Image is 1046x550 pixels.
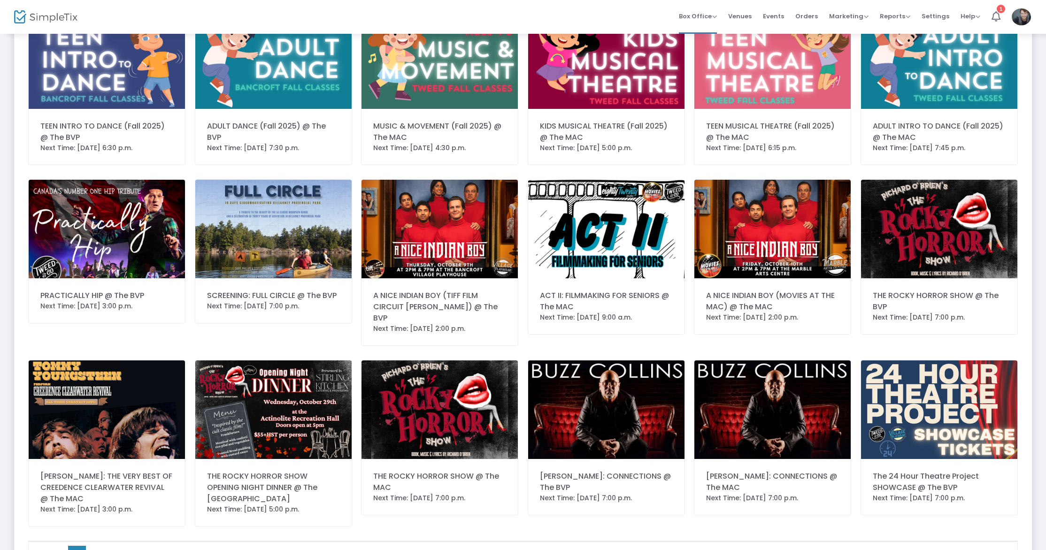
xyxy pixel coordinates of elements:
div: KIDS MUSICAL THEATRE (Fall 2025) @ The MAC [540,121,673,143]
div: Next Time: [DATE] 7:00 p.m. [207,301,340,311]
div: TEEN MUSICAL THEATRE (Fall 2025) @ The MAC [706,121,839,143]
div: ADULT DANCE (Fall 2025) @ The BVP [207,121,340,143]
div: 1 [997,5,1005,13]
div: Next Time: [DATE] 2:00 p.m. [373,324,506,334]
img: 6387686905167420432025SeasonGraphics.png [29,180,185,278]
img: 63890692639670050723.png [361,10,518,108]
img: 63877746388746710927.png [29,360,185,459]
div: Next Time: [DATE] 5:00 p.m. [207,504,340,514]
div: A NICE INDIAN BOY (TIFF FILM CIRCUIT [PERSON_NAME]) @ The BVP [373,290,506,324]
span: Settings [922,4,949,28]
div: [PERSON_NAME]: CONNECTIONS @ The MAC [706,471,839,493]
img: 63890696213075266222.png [195,10,352,108]
div: Next Time: [DATE] 7:30 p.m. [207,143,340,153]
img: 63890691181093781025.png [694,10,851,108]
div: TEEN INTRO TO DANCE (Fall 2025) @ The BVP [40,121,173,143]
div: SCREENING: FULL CIRCLE @ The BVP [207,290,340,301]
div: Next Time: [DATE] 7:00 p.m. [873,493,1006,503]
span: Reports [880,12,910,21]
div: THE ROCKY HORROR SHOW OPENING NIGHT DINNER @ The [GEOGRAPHIC_DATA] [207,471,340,504]
div: Next Time: [DATE] 7:00 p.m. [540,493,673,503]
div: The 24 Hour Theatre Project SHOWCASE @ The BVP [873,471,1006,493]
div: THE ROCKY HORROR SHOW @ The BVP [873,290,1006,313]
div: Next Time: [DATE] 3:00 p.m. [40,504,173,514]
div: Next Time: [DATE] 5:00 p.m. [540,143,673,153]
div: Next Time: [DATE] 6:15 p.m. [706,143,839,153]
img: 63884756819658463812.png [195,360,352,459]
div: Next Time: [DATE] 9:00 a.m. [540,313,673,322]
div: Next Time: [DATE] 2:00 p.m. [706,313,839,322]
span: Box Office [679,12,717,21]
img: 6386588879150974492025seasonPosters.png [861,180,1017,278]
div: Next Time: [DATE] 7:00 p.m. [706,493,839,503]
img: 6389131360919159702025SeasonGraphics-2.png [528,180,685,278]
span: Help [961,12,980,21]
div: Next Time: [DATE] 7:00 p.m. [373,493,506,503]
img: 638906309859119656YoungCoGraphics.png [861,10,1017,108]
span: Orders [795,4,818,28]
div: PRACTICALLY HIP @ The BVP [40,290,173,301]
div: THE ROCKY HORROR SHOW @ The MAC [373,471,506,493]
img: EventPageHeader.jpg [195,180,352,278]
img: 6386588875153684812025seasonPosters.png [361,360,518,459]
img: 6389137852348653846386364365728864742024SeasonWebsite2000x1500px-3.png [861,360,1017,459]
span: Marketing [829,12,869,21]
img: BuzzConnectionsHoriz.jpg [694,360,851,459]
div: ADULT INTRO TO DANCE (Fall 2025) @ The MAC [873,121,1006,143]
div: Next Time: [DATE] 6:30 p.m. [40,143,173,153]
div: A NICE INDIAN BOY (MOVIES AT THE MAC) @ The MAC [706,290,839,313]
div: MUSIC & MOVEMENT (Fall 2025) @ The MAC [373,121,506,143]
img: 63890259867495720143.png [694,180,851,278]
span: Venues [728,4,752,28]
img: 63891317746747961824.png [528,10,685,108]
span: Events [763,4,784,28]
div: ACT II: FILMMAKING FOR SENIORS @ The MAC [540,290,673,313]
div: Next Time: [DATE] 7:45 p.m. [873,143,1006,153]
div: Next Time: [DATE] 4:30 p.m. [373,143,506,153]
img: 63890220110717911140.png [361,180,518,278]
img: 638798022661865066BuzzConnectionsHoriz.jpg [528,360,685,459]
div: [PERSON_NAME]: CONNECTIONS @ The BVP [540,471,673,493]
div: Next Time: [DATE] 3:00 p.m. [40,301,173,311]
div: [PERSON_NAME]: THE VERY BEST OF CREEDENCE CLEARWATER REVIVAL @ The MAC [40,471,173,504]
img: 63890696929344861221.png [29,10,185,108]
div: Next Time: [DATE] 7:00 p.m. [873,313,1006,322]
